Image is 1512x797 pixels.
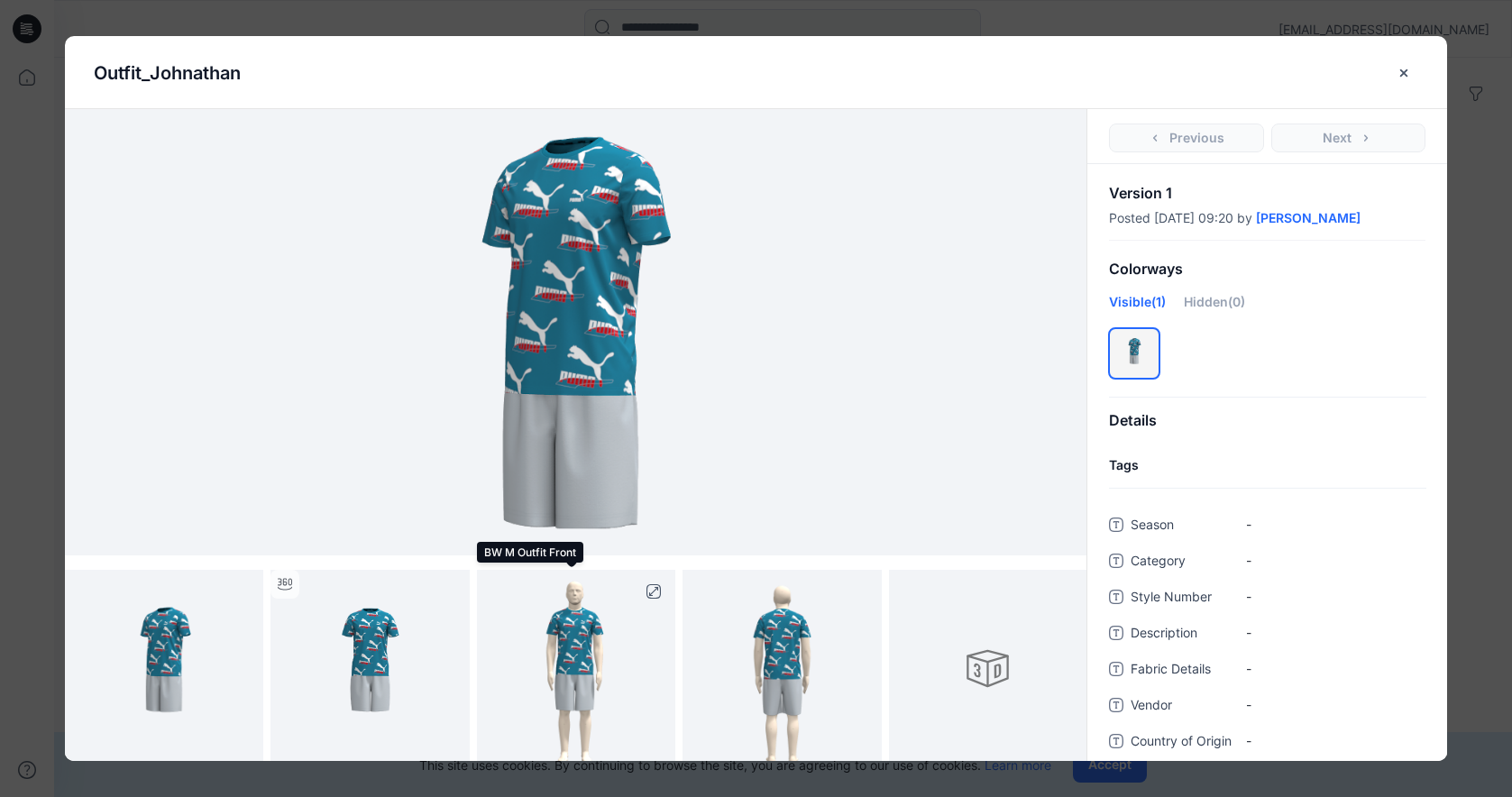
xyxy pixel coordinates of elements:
[639,577,668,606] button: full screen
[1390,59,1418,87] button: close-btn
[1131,586,1239,611] span: Style Number
[1131,622,1239,647] span: Description
[1109,186,1425,200] p: Version 1
[1087,398,1447,444] div: Details
[1131,730,1239,756] span: Country of Origin
[683,570,881,768] img: BW M Outfit Back
[1246,731,1425,750] span: -
[1246,695,1425,714] span: -
[270,570,469,768] img: BW M Outfit Turntable
[1087,458,1447,473] h4: Tags
[1246,515,1425,534] span: -
[1131,658,1239,683] span: Fabric Details
[1109,292,1166,325] div: Visible (1)
[1131,514,1239,539] span: Season
[1246,659,1425,678] span: -
[1246,551,1425,570] span: -
[65,570,263,768] img: BW M Outfit Colorway
[477,570,675,768] img: BW M Outfit Front
[94,60,241,87] p: Outfit_Johnathan
[1109,211,1425,225] div: Posted [DATE] 09:20 by
[1184,292,1245,325] div: Hidden (0)
[1246,623,1425,642] span: -
[1131,694,1239,719] span: Vendor
[1109,328,1159,379] div: Colorway 1
[205,109,948,555] img: Outfit_Johnathan
[1087,246,1447,292] div: Colorways
[1256,211,1361,225] a: [PERSON_NAME]
[1131,550,1239,575] span: Category
[1246,587,1425,606] span: -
